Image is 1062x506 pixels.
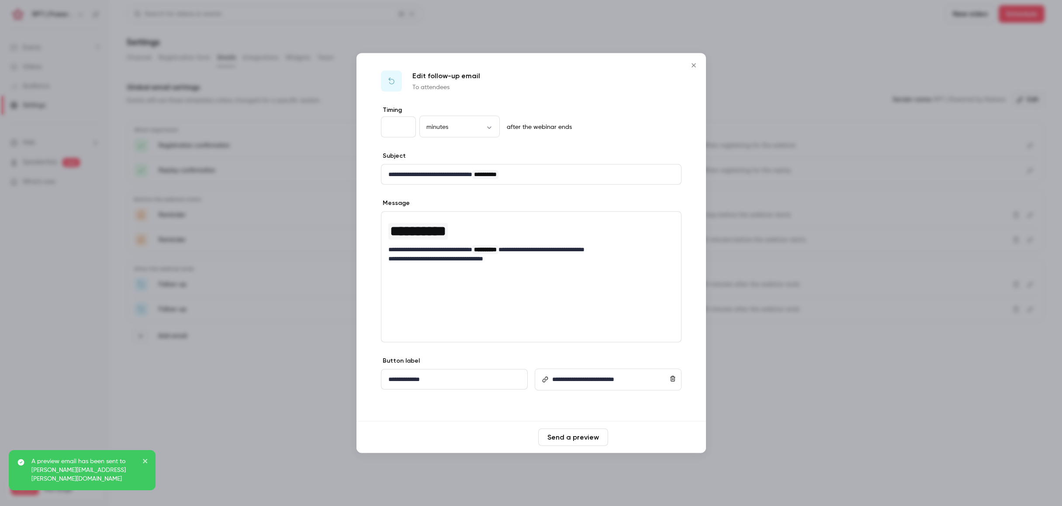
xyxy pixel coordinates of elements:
[412,71,480,81] p: Edit follow-up email
[612,429,681,446] button: Save changes
[549,370,681,390] div: editor
[685,57,702,74] button: Close
[381,370,527,389] div: editor
[412,83,480,92] p: To attendees
[31,457,136,483] p: A preview email has been sent to [PERSON_NAME][EMAIL_ADDRESS][PERSON_NAME][DOMAIN_NAME]
[381,106,681,114] label: Timing
[503,123,572,132] p: after the webinar ends
[381,165,681,184] div: editor
[381,199,410,208] label: Message
[381,152,406,160] label: Subject
[142,457,149,468] button: close
[419,122,500,131] div: minutes
[381,357,420,365] label: Button label
[381,212,681,269] div: editor
[538,429,608,446] button: Send a preview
